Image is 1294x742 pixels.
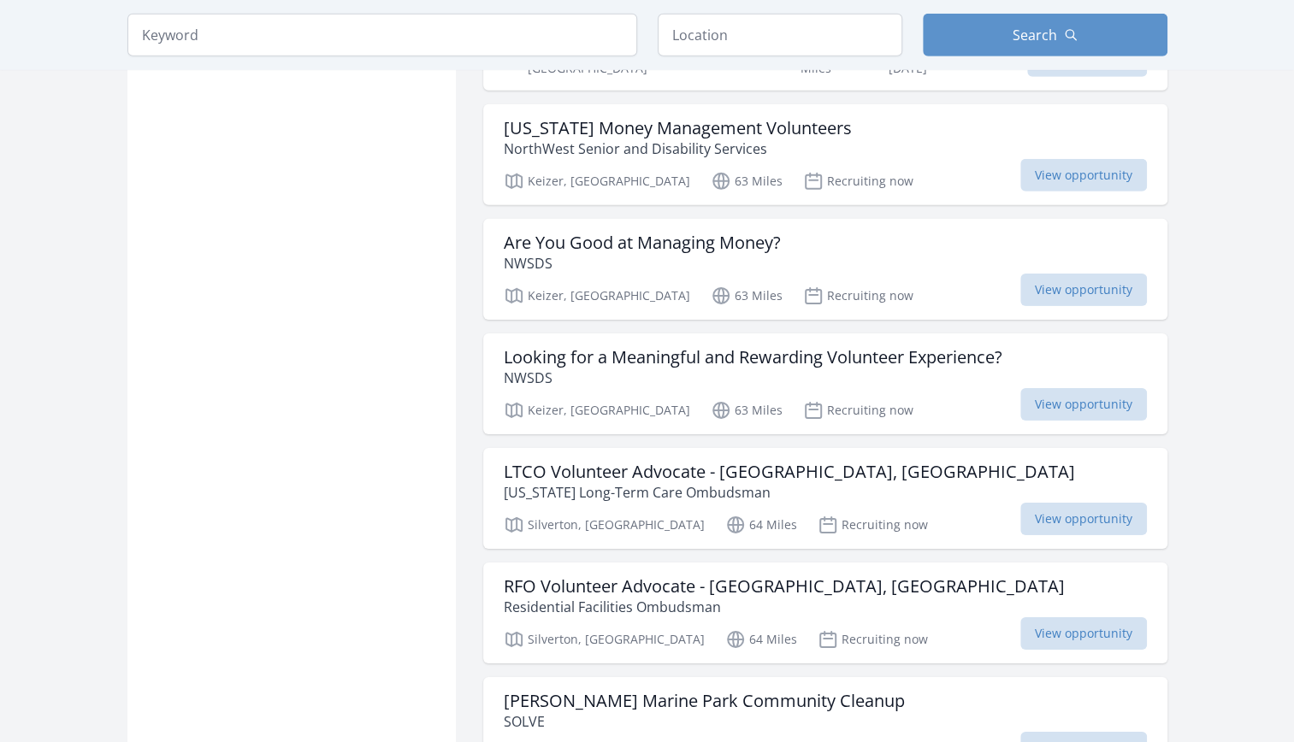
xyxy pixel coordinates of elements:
[504,253,781,274] p: NWSDS
[504,691,905,711] h3: [PERSON_NAME] Marine Park Community Cleanup
[504,597,1065,617] p: Residential Facilities Ombudsman
[1020,274,1147,306] span: View opportunity
[725,629,797,650] p: 64 Miles
[504,347,1002,368] h3: Looking for a Meaningful and Rewarding Volunteer Experience?
[483,562,1167,663] a: RFO Volunteer Advocate - [GEOGRAPHIC_DATA], [GEOGRAPHIC_DATA] Residential Facilities Ombudsman Si...
[1013,25,1057,45] span: Search
[803,286,913,306] p: Recruiting now
[803,171,913,191] p: Recruiting now
[1020,617,1147,650] span: View opportunity
[711,286,783,306] p: 63 Miles
[504,711,905,732] p: SOLVE
[504,171,690,191] p: Keizer, [GEOGRAPHIC_DATA]
[803,400,913,421] p: Recruiting now
[1020,503,1147,535] span: View opportunity
[504,576,1065,597] h3: RFO Volunteer Advocate - [GEOGRAPHIC_DATA], [GEOGRAPHIC_DATA]
[504,462,1075,482] h3: LTCO Volunteer Advocate - [GEOGRAPHIC_DATA], [GEOGRAPHIC_DATA]
[483,219,1167,320] a: Are You Good at Managing Money? NWSDS Keizer, [GEOGRAPHIC_DATA] 63 Miles Recruiting now View oppo...
[483,448,1167,549] a: LTCO Volunteer Advocate - [GEOGRAPHIC_DATA], [GEOGRAPHIC_DATA] [US_STATE] Long-Term Care Ombudsma...
[483,333,1167,434] a: Looking for a Meaningful and Rewarding Volunteer Experience? NWSDS Keizer, [GEOGRAPHIC_DATA] 63 M...
[504,482,1075,503] p: [US_STATE] Long-Term Care Ombudsman
[504,118,852,138] h3: [US_STATE] Money Management Volunteers
[504,368,1002,388] p: NWSDS
[725,515,797,535] p: 64 Miles
[818,629,928,650] p: Recruiting now
[483,104,1167,205] a: [US_STATE] Money Management Volunteers NorthWest Senior and Disability Services Keizer, [GEOGRAPH...
[1020,388,1147,421] span: View opportunity
[1020,159,1147,191] span: View opportunity
[504,286,690,306] p: Keizer, [GEOGRAPHIC_DATA]
[818,515,928,535] p: Recruiting now
[504,515,705,535] p: Silverton, [GEOGRAPHIC_DATA]
[658,14,902,56] input: Location
[127,14,637,56] input: Keyword
[504,138,852,159] p: NorthWest Senior and Disability Services
[711,171,783,191] p: 63 Miles
[504,629,705,650] p: Silverton, [GEOGRAPHIC_DATA]
[923,14,1167,56] button: Search
[504,400,690,421] p: Keizer, [GEOGRAPHIC_DATA]
[711,400,783,421] p: 63 Miles
[504,233,781,253] h3: Are You Good at Managing Money?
